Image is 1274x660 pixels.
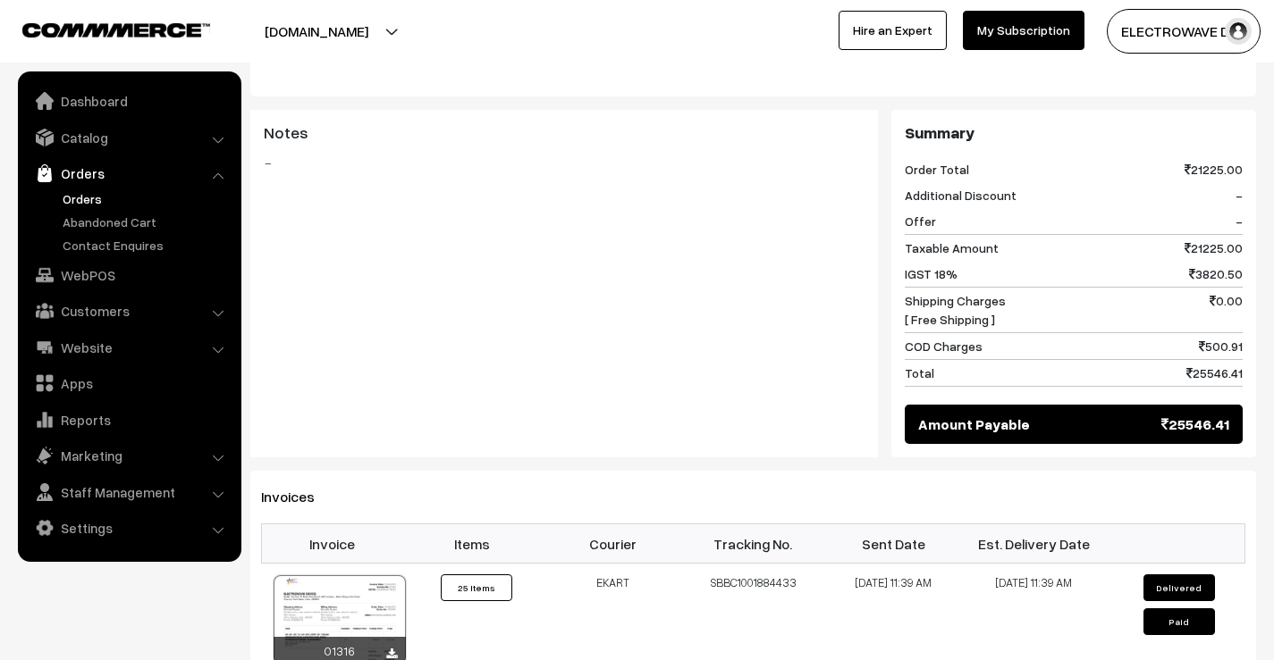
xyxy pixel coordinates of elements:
[905,123,1243,143] h3: Summary
[58,213,235,231] a: Abandoned Cart
[1210,291,1243,329] span: 0.00
[22,85,235,117] a: Dashboard
[22,512,235,544] a: Settings
[905,186,1017,205] span: Additional Discount
[1189,264,1243,283] span: 3820.50
[261,488,336,505] span: Invoices
[964,524,1104,564] th: Est. Delivery Date
[905,160,969,179] span: Order Total
[202,9,431,54] button: [DOMAIN_NAME]
[1236,212,1243,230] span: -
[402,524,543,564] th: Items
[918,414,1030,435] span: Amount Payable
[22,295,235,327] a: Customers
[905,238,999,257] span: Taxable Amount
[22,367,235,399] a: Apps
[1185,238,1243,257] span: 21225.00
[22,259,235,291] a: WebPOS
[22,439,235,472] a: Marketing
[905,264,958,283] span: IGST 18%
[905,337,983,355] span: COD Charges
[22,157,235,189] a: Orders
[683,524,823,564] th: Tracking No.
[264,123,865,143] h3: Notes
[1199,337,1243,355] span: 500.91
[905,291,1006,329] span: Shipping Charges [ Free Shipping ]
[1236,186,1243,205] span: -
[839,11,947,50] a: Hire an Expert
[262,524,402,564] th: Invoice
[58,189,235,208] a: Orders
[905,363,934,382] span: Total
[543,524,683,564] th: Courier
[22,331,235,363] a: Website
[905,212,936,230] span: Offer
[1107,9,1261,54] button: ELECTROWAVE DE…
[22,23,210,37] img: COMMMERCE
[22,18,179,39] a: COMMMERCE
[1185,160,1243,179] span: 21225.00
[1161,414,1229,435] span: 25546.41
[1143,574,1215,601] button: Delivered
[22,404,235,436] a: Reports
[1186,363,1243,382] span: 25546.41
[22,476,235,508] a: Staff Management
[264,152,865,173] blockquote: -
[1225,18,1252,45] img: user
[1143,608,1215,635] button: Paid
[58,236,235,255] a: Contact Enquires
[441,574,512,601] button: 25 Items
[823,524,964,564] th: Sent Date
[963,11,1084,50] a: My Subscription
[22,121,235,154] a: Catalog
